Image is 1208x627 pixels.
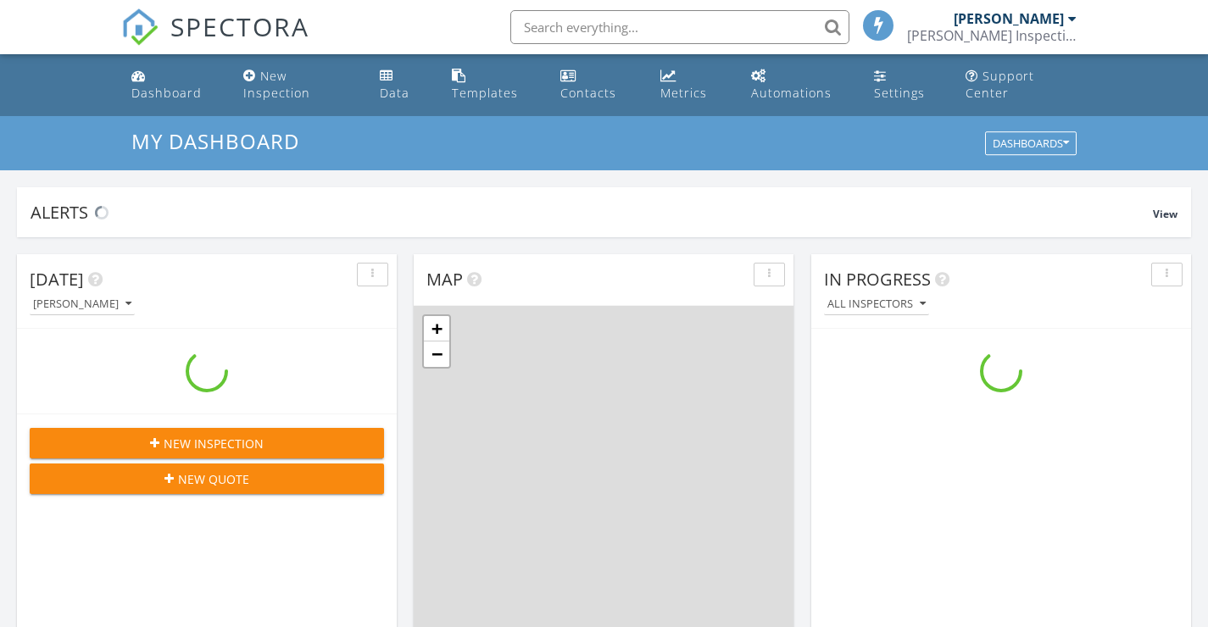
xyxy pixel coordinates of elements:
[510,10,849,44] input: Search everything...
[30,268,84,291] span: [DATE]
[827,298,926,310] div: All Inspectors
[30,463,384,494] button: New Quote
[654,61,731,109] a: Metrics
[31,201,1153,224] div: Alerts
[380,85,409,101] div: Data
[874,85,925,101] div: Settings
[424,341,449,367] a: Zoom out
[125,61,223,109] a: Dashboard
[993,138,1069,150] div: Dashboards
[30,293,135,316] button: [PERSON_NAME]
[424,316,449,341] a: Zoom in
[237,61,359,109] a: New Inspection
[33,298,131,310] div: [PERSON_NAME]
[164,435,264,452] span: New Inspection
[373,61,431,109] a: Data
[985,132,1077,156] button: Dashboards
[907,27,1077,44] div: Top Rank Inspections
[867,61,945,109] a: Settings
[824,293,929,316] button: All Inspectors
[445,61,540,109] a: Templates
[170,8,309,44] span: SPECTORA
[660,85,707,101] div: Metrics
[1153,207,1177,221] span: View
[744,61,854,109] a: Automations (Basic)
[121,8,159,46] img: The Best Home Inspection Software - Spectora
[452,85,518,101] div: Templates
[560,85,616,101] div: Contacts
[751,85,832,101] div: Automations
[131,127,299,155] span: My Dashboard
[824,268,931,291] span: In Progress
[954,10,1064,27] div: [PERSON_NAME]
[966,68,1034,101] div: Support Center
[243,68,310,101] div: New Inspection
[959,61,1083,109] a: Support Center
[30,428,384,458] button: New Inspection
[426,268,463,291] span: Map
[178,470,249,488] span: New Quote
[554,61,640,109] a: Contacts
[121,23,309,58] a: SPECTORA
[131,85,202,101] div: Dashboard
